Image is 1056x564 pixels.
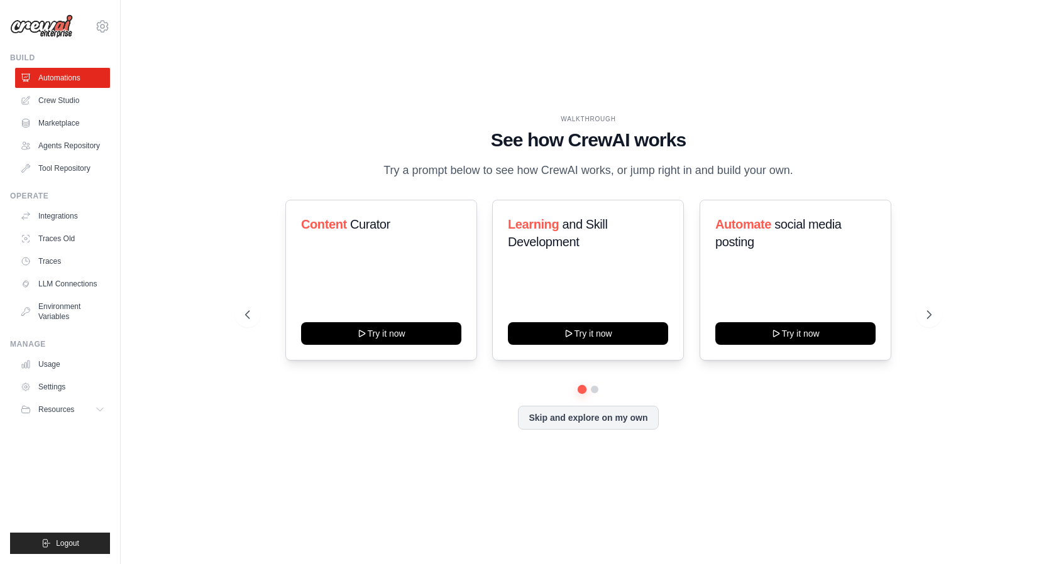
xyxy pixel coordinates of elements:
[10,53,110,63] div: Build
[508,217,559,231] span: Learning
[15,274,110,294] a: LLM Connections
[15,251,110,271] a: Traces
[15,136,110,156] a: Agents Repository
[38,404,74,415] span: Resources
[10,14,73,38] img: Logo
[15,90,110,111] a: Crew Studio
[10,191,110,201] div: Operate
[301,217,347,231] span: Content
[518,406,658,430] button: Skip and explore on my own
[15,68,110,88] a: Automations
[245,114,931,124] div: WALKTHROUGH
[10,533,110,554] button: Logout
[15,229,110,249] a: Traces Old
[10,339,110,349] div: Manage
[715,217,771,231] span: Automate
[15,296,110,327] a: Environment Variables
[56,538,79,548] span: Logout
[15,399,110,420] button: Resources
[15,377,110,397] a: Settings
[15,354,110,374] a: Usage
[508,322,668,345] button: Try it now
[377,161,800,180] p: Try a prompt below to see how CrewAI works, or jump right in and build your own.
[715,322,876,345] button: Try it now
[15,206,110,226] a: Integrations
[15,158,110,178] a: Tool Repository
[715,217,842,249] span: social media posting
[245,129,931,151] h1: See how CrewAI works
[350,217,390,231] span: Curator
[15,113,110,133] a: Marketplace
[301,322,461,345] button: Try it now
